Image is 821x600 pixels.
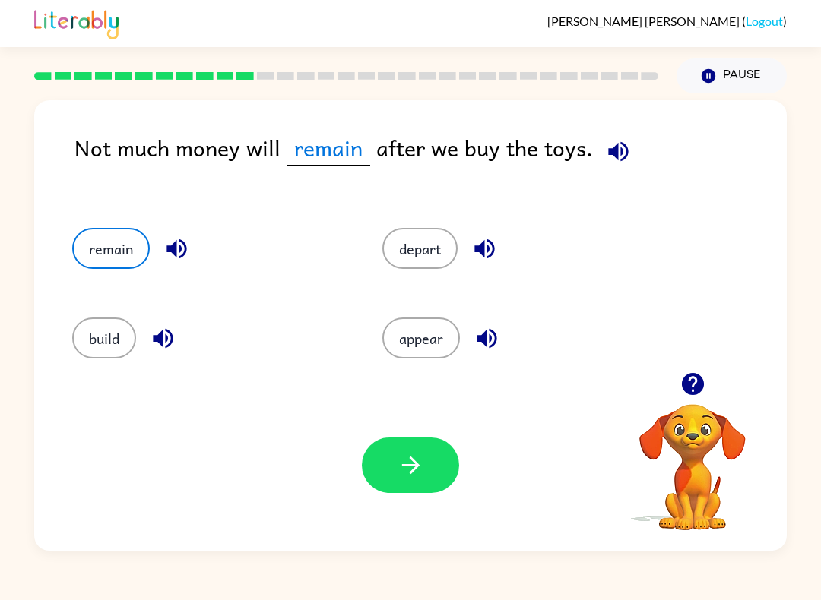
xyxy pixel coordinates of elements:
button: Pause [677,58,787,93]
a: Logout [746,14,783,28]
button: remain [72,228,150,269]
video: Your browser must support playing .mp4 files to use Literably. Please try using another browser. [617,381,769,532]
div: Not much money will after we buy the toys. [74,131,787,197]
button: build [72,317,136,358]
div: ( ) [547,14,787,28]
span: remain [287,131,370,166]
button: appear [382,317,460,358]
button: depart [382,228,458,269]
img: Literably [34,6,119,39]
span: [PERSON_NAME] [PERSON_NAME] [547,14,742,28]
